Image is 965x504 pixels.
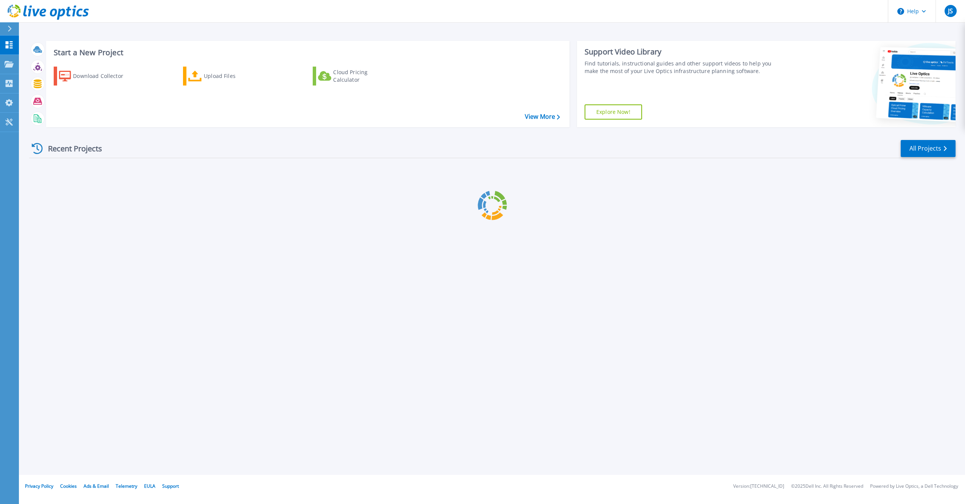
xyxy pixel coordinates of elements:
a: Ads & Email [84,483,109,489]
a: Explore Now! [585,104,642,120]
div: Recent Projects [29,139,112,158]
a: Privacy Policy [25,483,53,489]
li: Powered by Live Optics, a Dell Technology [870,484,958,489]
a: All Projects [901,140,956,157]
a: Telemetry [116,483,137,489]
span: JS [948,8,953,14]
div: Download Collector [73,68,133,84]
a: View More [525,113,560,120]
li: © 2025 Dell Inc. All Rights Reserved [791,484,863,489]
h3: Start a New Project [54,48,560,57]
a: Upload Files [183,67,267,86]
div: Upload Files [204,68,264,84]
div: Support Video Library [585,47,780,57]
div: Cloud Pricing Calculator [333,68,394,84]
a: Cookies [60,483,77,489]
a: EULA [144,483,155,489]
a: Cloud Pricing Calculator [313,67,397,86]
a: Download Collector [54,67,138,86]
li: Version: [TECHNICAL_ID] [733,484,784,489]
a: Support [162,483,179,489]
div: Find tutorials, instructional guides and other support videos to help you make the most of your L... [585,60,780,75]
